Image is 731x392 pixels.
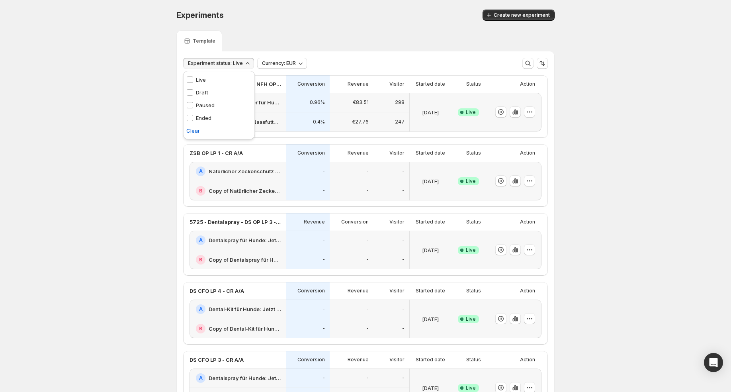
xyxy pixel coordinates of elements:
h2: B [199,257,202,263]
p: Visitor [389,357,405,363]
p: Action [520,219,535,225]
p: 0.96% [310,99,325,106]
p: [DATE] [422,246,439,254]
p: Action [520,150,535,156]
p: - [402,306,405,312]
p: 247 [395,119,405,125]
p: Status [466,219,481,225]
h2: Copy of Dental-Kit für Hunde: Jetzt unschlagbaren Neukunden Deal sichern! [209,325,281,333]
h2: Copy of Natürlicher Zeckenschutz für Hunde: Jetzt Neukunden Deal sichern! [209,187,281,195]
p: €27.76 [352,119,369,125]
h2: Copy of Dentalspray für Hunde: Jetzt Neukunden Deal sichern! [209,256,281,264]
p: - [322,257,325,263]
p: - [322,168,325,174]
span: Live [466,247,476,253]
p: Ended [196,114,211,122]
p: Started date [416,288,445,294]
p: [DATE] [422,177,439,185]
h2: B [199,188,202,194]
p: Revenue [348,150,369,156]
p: 298 [395,99,405,106]
h2: B [199,325,202,332]
p: - [366,325,369,332]
p: Status [466,150,481,156]
p: Action [520,81,535,87]
div: Open Intercom Messenger [704,353,723,372]
p: Paused [196,101,215,109]
p: Status [466,81,481,87]
p: - [322,375,325,381]
p: - [402,257,405,263]
p: 5725 - Dentalspray - DS OP LP 3 - kleine offer box mobil [190,218,281,226]
span: Live [466,109,476,116]
p: Conversion [341,219,369,225]
button: Create new experiment [483,10,555,21]
p: Visitor [389,81,405,87]
button: Currency: EUR [257,58,307,69]
p: Visitor [389,288,405,294]
p: - [402,188,405,194]
p: Conversion [297,288,325,294]
p: Started date [416,357,445,363]
p: - [402,168,405,174]
p: Conversion [297,357,325,363]
p: - [366,375,369,381]
p: Revenue [348,288,369,294]
p: Template [193,38,215,44]
p: Conversion [297,81,325,87]
h2: Dentalspray für Hunde: Jetzt unschlagbaren Neukunden Deal sichern! [209,374,281,382]
p: DS CFO LP 4 - CR A/A [190,287,244,295]
p: Action [520,357,535,363]
p: - [402,237,405,243]
p: Revenue [304,219,325,225]
p: Visitor [389,150,405,156]
p: Revenue [348,357,369,363]
p: - [366,237,369,243]
button: Experiment status: Live [183,58,254,69]
h2: A [199,306,203,312]
span: Clear [186,127,200,135]
p: - [402,375,405,381]
p: - [366,168,369,174]
p: Revenue [348,81,369,87]
h2: A [199,375,203,381]
h2: A [199,168,203,174]
span: Create new experiment [494,12,550,18]
button: Clear [182,124,205,137]
span: Experiment status: Live [188,60,243,67]
p: €83.51 [353,99,369,106]
span: Currency: EUR [262,60,296,67]
p: 0.4% [313,119,325,125]
p: - [366,257,369,263]
p: Action [520,288,535,294]
p: Draft [196,88,208,96]
p: - [322,188,325,194]
p: Live [196,76,206,84]
p: - [322,237,325,243]
p: - [402,325,405,332]
h2: Dentalspray für Hunde: Jetzt Neukunden Deal sichern! [209,236,281,244]
p: Started date [416,219,445,225]
span: Live [466,178,476,184]
p: Status [466,357,481,363]
p: Status [466,288,481,294]
span: Live [466,316,476,322]
p: [DATE] [422,108,439,116]
span: Live [466,385,476,391]
p: - [366,188,369,194]
p: [DATE] [422,315,439,323]
span: Experiments [176,10,224,20]
p: - [322,306,325,312]
p: [DATE] [422,384,439,392]
p: Visitor [389,219,405,225]
button: Sort the results [537,58,548,69]
h2: A [199,237,203,243]
p: Started date [416,150,445,156]
p: - [366,306,369,312]
h2: Dental-Kit für Hunde: Jetzt unschlagbaren Neukunden Deal sichern! [209,305,281,313]
p: DS CFO LP 3 - CR A/A [190,356,244,364]
p: Started date [416,81,445,87]
h2: Natürlicher Zeckenschutz für Hunde: Jetzt Neukunden Deal sichern! [209,167,281,175]
p: ZSB OP LP 1 - CR A/A [190,149,243,157]
p: - [322,325,325,332]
